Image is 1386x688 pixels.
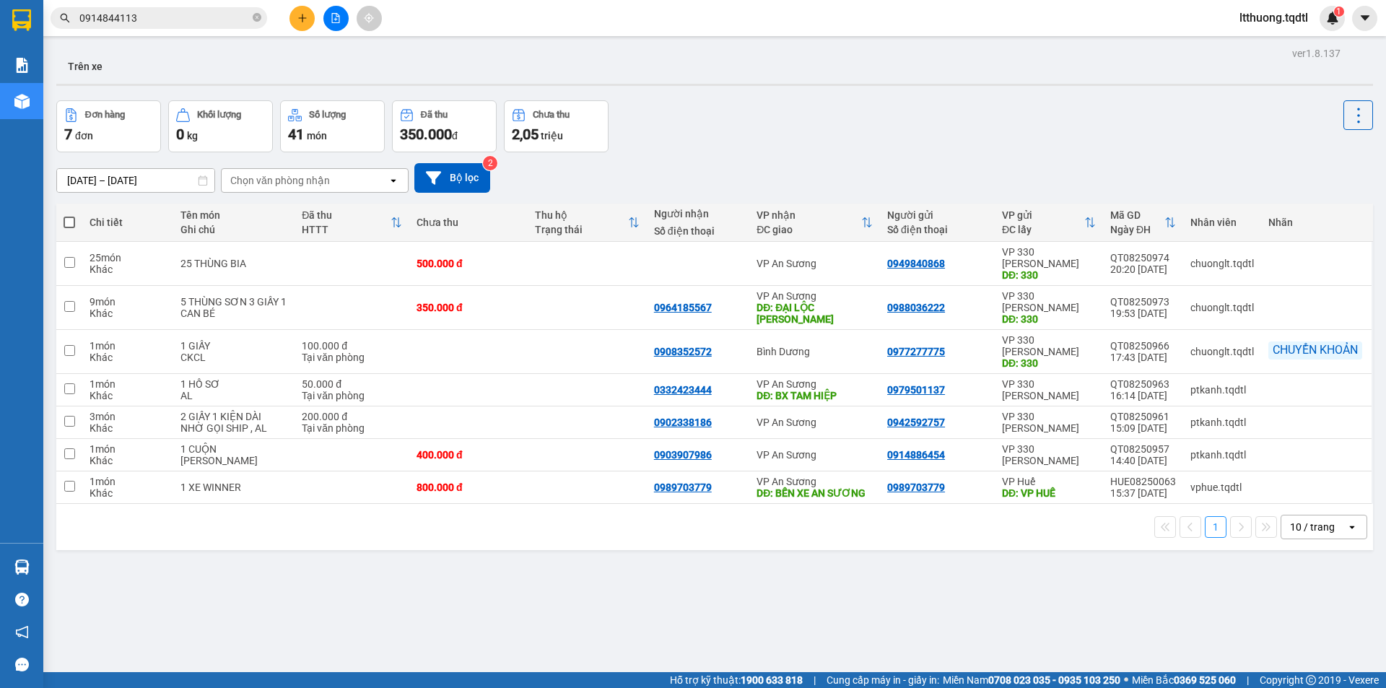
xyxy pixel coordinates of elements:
[512,126,539,143] span: 2,05
[757,378,873,390] div: VP An Sương
[887,417,945,428] div: 0942592757
[654,384,712,396] div: 0332423444
[528,204,646,242] th: Toggle SortBy
[280,100,385,152] button: Số lượng41món
[56,100,161,152] button: Đơn hàng7đơn
[1190,302,1254,313] div: chuonglt.tqdtl
[1190,417,1254,428] div: ptkanh.tqdtl
[1110,264,1176,275] div: 20:20 [DATE]
[417,258,520,269] div: 500.000 đ
[90,487,166,499] div: Khác
[417,217,520,228] div: Chưa thu
[180,411,287,422] div: 2 GIẤY 1 KIỆN DÀI
[757,346,873,357] div: Bình Dương
[302,378,402,390] div: 50.000 đ
[1002,313,1096,325] div: DĐ: 330
[90,476,166,487] div: 1 món
[1247,672,1249,688] span: |
[1002,334,1096,357] div: VP 330 [PERSON_NAME]
[1002,378,1096,401] div: VP 330 [PERSON_NAME]
[1110,209,1164,221] div: Mã GD
[1190,449,1254,461] div: ptkanh.tqdtl
[230,173,330,188] div: Chọn văn phòng nhận
[757,290,873,302] div: VP An Sương
[1190,346,1254,357] div: chuonglt.tqdtl
[180,390,287,401] div: AL
[1110,487,1176,499] div: 15:37 [DATE]
[197,110,241,120] div: Khối lượng
[90,390,166,401] div: Khác
[90,422,166,434] div: Khác
[654,208,742,219] div: Người nhận
[814,672,816,688] span: |
[180,482,287,493] div: 1 XE WINNER
[323,6,349,31] button: file-add
[180,258,287,269] div: 25 THÙNG BIA
[1205,516,1226,538] button: 1
[1110,252,1176,264] div: QT08250974
[757,476,873,487] div: VP An Sương
[1110,352,1176,363] div: 17:43 [DATE]
[64,126,72,143] span: 7
[943,672,1120,688] span: Miền Nam
[297,13,308,23] span: plus
[1306,675,1316,685] span: copyright
[56,49,114,84] button: Trên xe
[1124,677,1128,683] span: ⚪️
[1002,290,1096,313] div: VP 330 [PERSON_NAME]
[1336,6,1341,17] span: 1
[1326,12,1339,25] img: icon-new-feature
[1334,6,1344,17] sup: 1
[302,411,402,422] div: 200.000 đ
[14,94,30,109] img: warehouse-icon
[1002,209,1084,221] div: VP gửi
[180,224,287,235] div: Ghi chú
[90,378,166,390] div: 1 món
[302,209,391,221] div: Đã thu
[452,130,458,141] span: đ
[12,9,31,31] img: logo-vxr
[533,110,570,120] div: Chưa thu
[253,13,261,22] span: close-circle
[483,156,497,170] sup: 2
[90,264,166,275] div: Khác
[15,625,29,639] span: notification
[654,302,712,313] div: 0964185567
[1290,520,1335,534] div: 10 / trang
[654,346,712,357] div: 0908352572
[654,482,712,493] div: 0989703779
[1110,308,1176,319] div: 19:53 [DATE]
[1132,672,1236,688] span: Miền Bắc
[90,455,166,466] div: Khác
[757,258,873,269] div: VP An Sương
[331,13,341,23] span: file-add
[168,100,273,152] button: Khối lượng0kg
[302,422,402,434] div: Tại văn phòng
[14,559,30,575] img: warehouse-icon
[400,126,452,143] span: 350.000
[1002,246,1096,269] div: VP 330 [PERSON_NAME]
[541,130,563,141] span: triệu
[90,340,166,352] div: 1 món
[14,58,30,73] img: solution-icon
[15,658,29,671] span: message
[1110,296,1176,308] div: QT08250973
[654,417,712,428] div: 0902338186
[757,449,873,461] div: VP An Sương
[887,302,945,313] div: 0988036222
[176,126,184,143] span: 0
[15,593,29,606] span: question-circle
[302,352,402,363] div: Tại văn phòng
[1268,217,1364,228] div: Nhãn
[757,417,873,428] div: VP An Sương
[295,204,409,242] th: Toggle SortBy
[1110,443,1176,455] div: QT08250957
[887,224,988,235] div: Số điện thoại
[90,217,166,228] div: Chi tiết
[357,6,382,31] button: aim
[1002,269,1096,281] div: DĐ: 330
[302,224,391,235] div: HTTT
[302,340,402,352] div: 100.000 đ
[887,258,945,269] div: 0949840868
[75,130,93,141] span: đơn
